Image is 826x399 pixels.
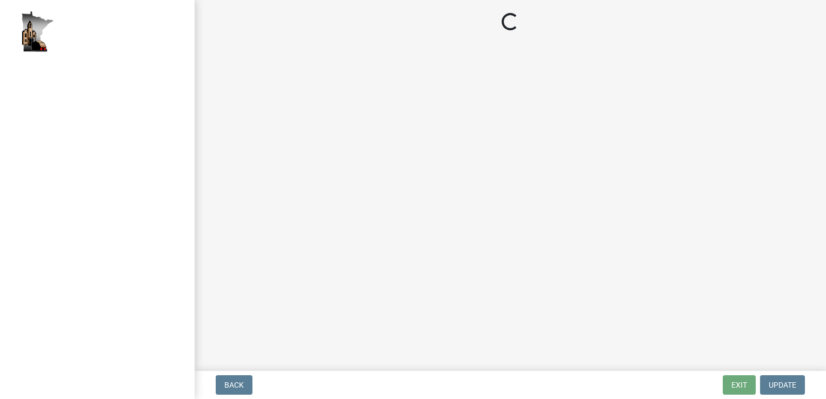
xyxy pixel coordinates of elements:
[723,375,756,395] button: Exit
[216,375,252,395] button: Back
[224,381,244,389] span: Back
[769,381,796,389] span: Update
[760,375,805,395] button: Update
[22,11,54,52] img: Houston County, Minnesota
